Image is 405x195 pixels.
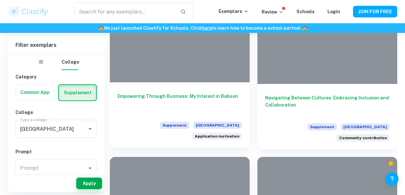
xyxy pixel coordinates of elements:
[8,5,49,18] img: Clastify logo
[16,148,97,155] h6: Prompt
[16,109,97,116] h6: College
[192,133,242,140] div: The Babson education prepares students for all types of careers across business, entrepreneurship...
[341,123,389,130] span: [GEOGRAPHIC_DATA]
[118,93,242,114] h6: Empowering Through Business: My Interest in Babson
[388,160,394,167] div: Premium
[98,26,104,31] span: 🏫
[327,9,340,14] a: Login
[262,8,284,15] p: Review
[86,164,95,173] button: Open
[16,85,54,100] button: Common App
[20,117,47,122] label: Type a college
[33,55,79,70] div: Filter type choice
[353,6,397,17] button: JOIN FOR FREE
[265,94,389,116] h6: Navigating Between Cultures: Embracing Inclusion and Collaboration
[386,172,399,185] button: Help and Feedback
[62,55,79,70] button: College
[160,122,189,129] span: Supplement
[86,124,95,133] button: Open
[8,36,105,54] h6: Filter exemplars
[307,123,337,130] span: Supplement
[339,135,387,141] span: Community contribution
[302,26,307,31] span: 🏫
[202,26,212,31] a: here
[59,85,96,100] button: Supplement
[195,133,239,139] span: Application motivation
[296,9,315,14] a: Schools
[193,122,242,129] span: [GEOGRAPHIC_DATA]
[33,55,49,70] button: IB
[219,8,249,15] p: Exemplars
[1,25,404,32] h6: We just launched Clastify for Schools. Click to learn how to become a school partner.
[337,134,389,141] div: A defining element of the Babson experience is learning and thriving in an equitable and inclusiv...
[16,73,97,80] h6: Category
[74,3,175,21] input: Search for any exemplars...
[76,178,102,189] button: Apply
